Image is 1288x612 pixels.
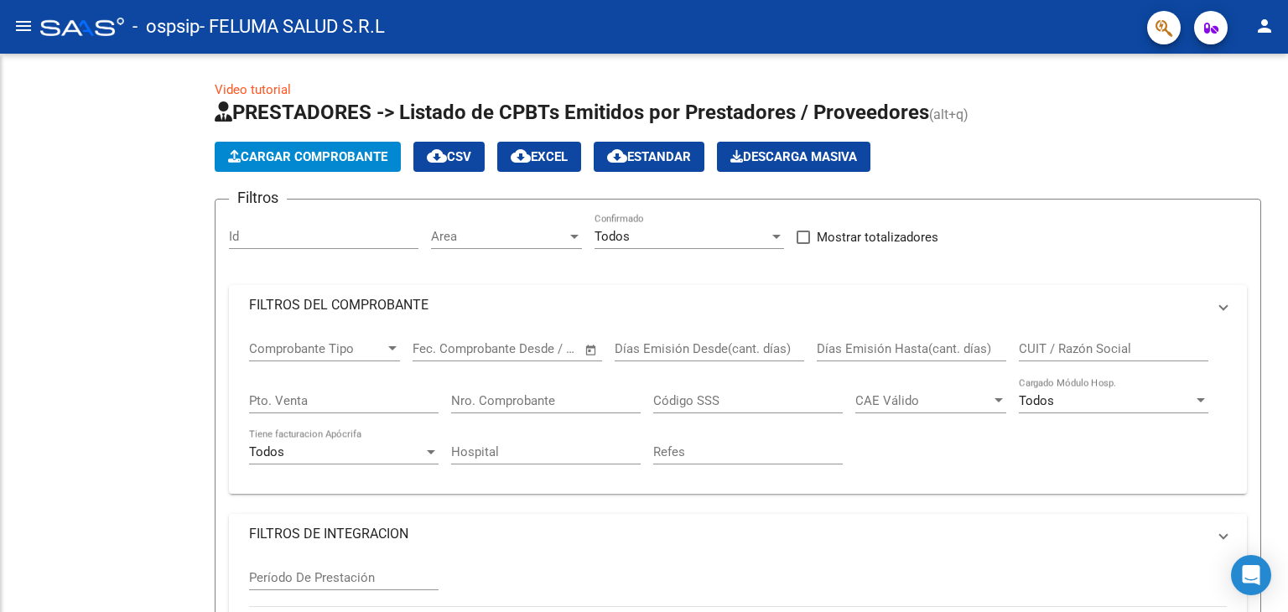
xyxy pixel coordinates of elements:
button: CSV [413,142,485,172]
mat-icon: person [1254,16,1275,36]
a: Video tutorial [215,82,291,97]
mat-icon: cloud_download [607,146,627,166]
button: Estandar [594,142,704,172]
input: Start date [413,341,467,356]
span: CAE Válido [855,393,991,408]
button: Cargar Comprobante [215,142,401,172]
mat-panel-title: FILTROS DE INTEGRACION [249,525,1207,543]
mat-panel-title: FILTROS DEL COMPROBANTE [249,296,1207,314]
mat-expansion-panel-header: FILTROS DE INTEGRACION [229,514,1247,554]
span: EXCEL [511,149,568,164]
mat-expansion-panel-header: FILTROS DEL COMPROBANTE [229,285,1247,325]
button: EXCEL [497,142,581,172]
button: Open calendar [582,340,601,360]
mat-icon: cloud_download [511,146,531,166]
mat-icon: menu [13,16,34,36]
h3: Filtros [229,186,287,210]
span: - FELUMA SALUD S.R.L [200,8,385,45]
mat-icon: cloud_download [427,146,447,166]
div: FILTROS DEL COMPROBANTE [229,325,1247,494]
span: Descarga Masiva [730,149,857,164]
span: (alt+q) [929,106,969,122]
span: Area [431,229,567,244]
div: Open Intercom Messenger [1231,555,1271,595]
span: Comprobante Tipo [249,341,385,356]
button: Descarga Masiva [717,142,870,172]
span: Mostrar totalizadores [817,227,938,247]
span: Estandar [607,149,691,164]
span: Todos [1019,393,1054,408]
span: Todos [595,229,630,244]
span: CSV [427,149,471,164]
span: PRESTADORES -> Listado de CPBTs Emitidos por Prestadores / Proveedores [215,101,929,124]
app-download-masive: Descarga masiva de comprobantes (adjuntos) [717,142,870,172]
span: Cargar Comprobante [228,149,387,164]
input: End date [482,341,563,356]
span: - ospsip [132,8,200,45]
span: Todos [249,444,284,459]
